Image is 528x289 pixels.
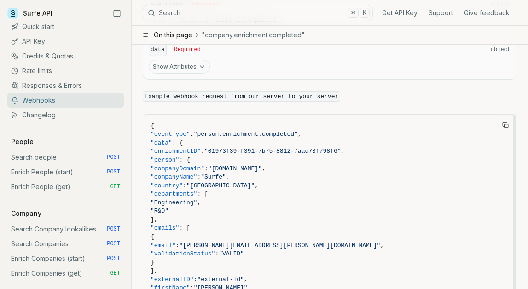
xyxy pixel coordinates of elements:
span: "[GEOGRAPHIC_DATA]" [186,182,255,189]
span: : [201,148,204,155]
span: : [204,165,208,172]
span: "data" [151,139,172,146]
span: , [380,242,384,249]
a: Search people POST [7,150,124,165]
a: Enrich People (start) POST [7,165,124,179]
span: POST [107,168,120,176]
span: : { [172,139,183,146]
a: Credits & Quotas [7,49,124,64]
span: : [ [179,225,190,231]
span: object [491,46,511,53]
span: : [190,131,194,138]
span: POST [107,240,120,248]
kbd: ⌘ [348,8,358,18]
span: : [176,242,180,249]
span: : [ [197,191,208,197]
a: Search Companies POST [7,237,124,251]
p: People [7,137,37,146]
span: , [197,199,201,206]
button: Search⌘K [143,5,373,21]
p: Company [7,209,45,218]
button: On this page"company.enrichment.completed" [132,26,528,44]
span: "VALID" [219,250,244,257]
a: Enrich Companies (get) GET [7,266,124,281]
span: "externalID" [151,276,194,283]
span: "departments" [151,191,197,197]
code: data [149,44,167,56]
span: } [151,259,154,266]
span: : [215,250,219,257]
span: { [151,233,154,240]
span: "eventType" [151,131,190,138]
a: Give feedback [464,8,510,17]
span: "R&D" [151,208,168,214]
span: "person.enrichment.completed" [194,131,298,138]
span: { [151,122,154,129]
code: Example webhook request from our server to your server [143,91,340,102]
span: GET [110,270,120,277]
a: Support [429,8,453,17]
a: Responses & Errors [7,78,124,93]
span: ], [151,267,158,274]
a: Webhooks [7,93,124,108]
span: : [194,276,197,283]
a: Search Company lookalikes POST [7,222,124,237]
span: "enrichmentID" [151,148,201,155]
button: Show Attributes [149,60,210,74]
a: API Key [7,34,124,49]
span: , [262,165,266,172]
span: "company.enrichment.completed" [202,30,305,40]
a: Rate limits [7,64,124,78]
button: Collapse Sidebar [110,6,124,20]
span: , [255,182,258,189]
span: "email" [151,242,176,249]
a: Enrich Companies (start) POST [7,251,124,266]
span: POST [107,255,120,262]
span: POST [107,225,120,233]
span: , [341,148,344,155]
a: Surfe API [7,6,52,20]
span: , [298,131,302,138]
span: : { [179,156,190,163]
span: "[DOMAIN_NAME]" [208,165,262,172]
button: Copy Text [499,118,512,132]
span: "validationStatus" [151,250,215,257]
span: "01973f39-f391-7b75-8812-7aad73f798f6" [204,148,341,155]
span: GET [110,183,120,191]
span: "emails" [151,225,179,231]
kbd: K [360,8,370,18]
span: : [197,173,201,180]
span: : [183,182,186,189]
span: "Surfe" [201,173,226,180]
span: Required [174,46,201,53]
span: POST [107,154,120,161]
span: , [226,173,230,180]
span: "external-id" [197,276,244,283]
span: "companyName" [151,173,197,180]
span: "country" [151,182,183,189]
span: , [244,276,248,283]
span: "person" [151,156,179,163]
a: Enrich People (get) GET [7,179,124,194]
span: "companyDomain" [151,165,204,172]
a: Get API Key [382,8,418,17]
a: Quick start [7,19,124,34]
a: Changelog [7,108,124,122]
span: ], [151,216,158,223]
span: "Engineering" [151,199,197,206]
span: "[PERSON_NAME][EMAIL_ADDRESS][PERSON_NAME][DOMAIN_NAME]" [179,242,380,249]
